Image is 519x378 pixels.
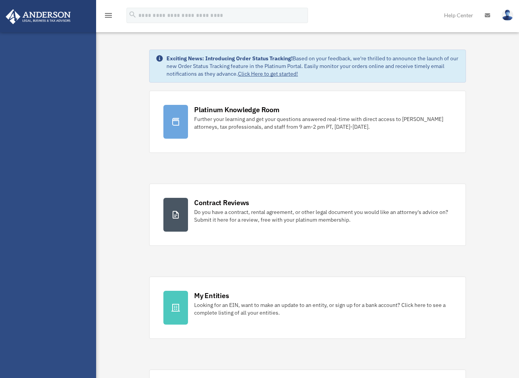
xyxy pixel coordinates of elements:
[502,10,513,21] img: User Pic
[238,70,298,77] a: Click Here to get started!
[149,277,466,339] a: My Entities Looking for an EIN, want to make an update to an entity, or sign up for a bank accoun...
[194,208,452,224] div: Do you have a contract, rental agreement, or other legal document you would like an attorney's ad...
[194,105,279,114] div: Platinum Knowledge Room
[166,55,293,62] strong: Exciting News: Introducing Order Status Tracking!
[194,301,452,317] div: Looking for an EIN, want to make an update to an entity, or sign up for a bank account? Click her...
[194,291,229,300] div: My Entities
[194,115,452,131] div: Further your learning and get your questions answered real-time with direct access to [PERSON_NAM...
[128,10,137,19] i: search
[104,13,113,20] a: menu
[166,55,459,78] div: Based on your feedback, we're thrilled to announce the launch of our new Order Status Tracking fe...
[3,9,73,24] img: Anderson Advisors Platinum Portal
[149,91,466,153] a: Platinum Knowledge Room Further your learning and get your questions answered real-time with dire...
[149,184,466,246] a: Contract Reviews Do you have a contract, rental agreement, or other legal document you would like...
[104,11,113,20] i: menu
[194,198,249,207] div: Contract Reviews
